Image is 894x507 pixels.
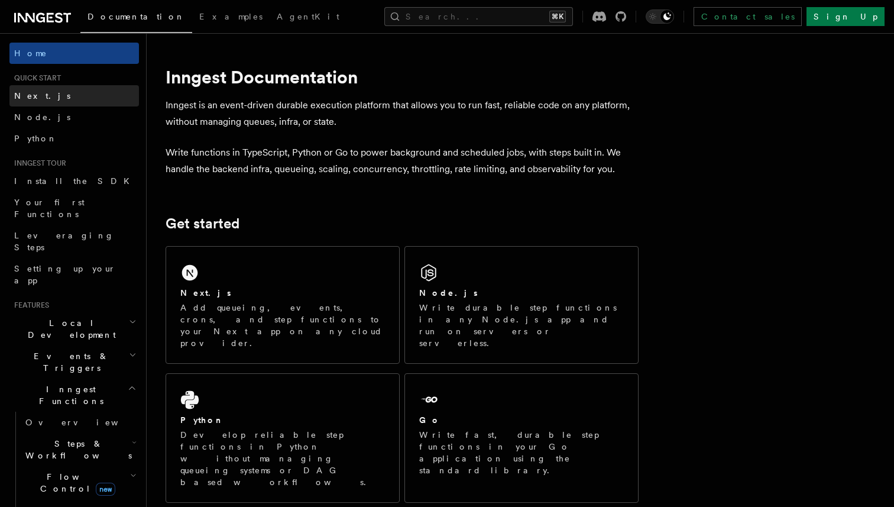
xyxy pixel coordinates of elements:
a: PythonDevelop reliable step functions in Python without managing queueing systems or DAG based wo... [166,373,400,503]
p: Write functions in TypeScript, Python or Go to power background and scheduled jobs, with steps bu... [166,144,639,177]
span: Examples [199,12,263,21]
button: Toggle dark mode [646,9,674,24]
p: Write fast, durable step functions in your Go application using the standard library. [419,429,624,476]
a: Your first Functions [9,192,139,225]
span: Python [14,134,57,143]
a: Home [9,43,139,64]
h2: Node.js [419,287,478,299]
a: Next.jsAdd queueing, events, crons, and step functions to your Next app on any cloud provider. [166,246,400,364]
span: Events & Triggers [9,350,129,374]
a: Setting up your app [9,258,139,291]
a: AgentKit [270,4,346,32]
span: Next.js [14,91,70,101]
a: Contact sales [694,7,802,26]
p: Write durable step functions in any Node.js app and run on servers or serverless. [419,302,624,349]
span: Inngest Functions [9,383,128,407]
a: Next.js [9,85,139,106]
span: Your first Functions [14,198,85,219]
a: Overview [21,412,139,433]
button: Local Development [9,312,139,345]
span: Inngest tour [9,159,66,168]
button: Flow Controlnew [21,466,139,499]
span: Local Development [9,317,129,341]
a: Get started [166,215,239,232]
span: Steps & Workflows [21,438,132,461]
span: Leveraging Steps [14,231,114,252]
a: Node.js [9,106,139,128]
span: Flow Control [21,471,130,495]
p: Develop reliable step functions in Python without managing queueing systems or DAG based workflows. [180,429,385,488]
a: Python [9,128,139,149]
p: Inngest is an event-driven durable execution platform that allows you to run fast, reliable code ... [166,97,639,130]
span: Quick start [9,73,61,83]
a: Documentation [80,4,192,33]
p: Add queueing, events, crons, and step functions to your Next app on any cloud provider. [180,302,385,349]
span: new [96,483,115,496]
span: Node.js [14,112,70,122]
a: Sign Up [806,7,885,26]
h2: Go [419,414,440,426]
kbd: ⌘K [549,11,566,22]
span: AgentKit [277,12,339,21]
span: Features [9,301,49,310]
span: Overview [25,418,147,427]
button: Search...⌘K [384,7,573,26]
a: Leveraging Steps [9,225,139,258]
a: Examples [192,4,270,32]
h1: Inngest Documentation [166,66,639,88]
a: GoWrite fast, durable step functions in your Go application using the standard library. [404,373,639,503]
h2: Next.js [180,287,231,299]
h2: Python [180,414,224,426]
span: Home [14,47,47,59]
a: Node.jsWrite durable step functions in any Node.js app and run on servers or serverless. [404,246,639,364]
span: Documentation [88,12,185,21]
button: Steps & Workflows [21,433,139,466]
span: Setting up your app [14,264,116,285]
button: Events & Triggers [9,345,139,379]
button: Inngest Functions [9,379,139,412]
a: Install the SDK [9,170,139,192]
span: Install the SDK [14,176,137,186]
